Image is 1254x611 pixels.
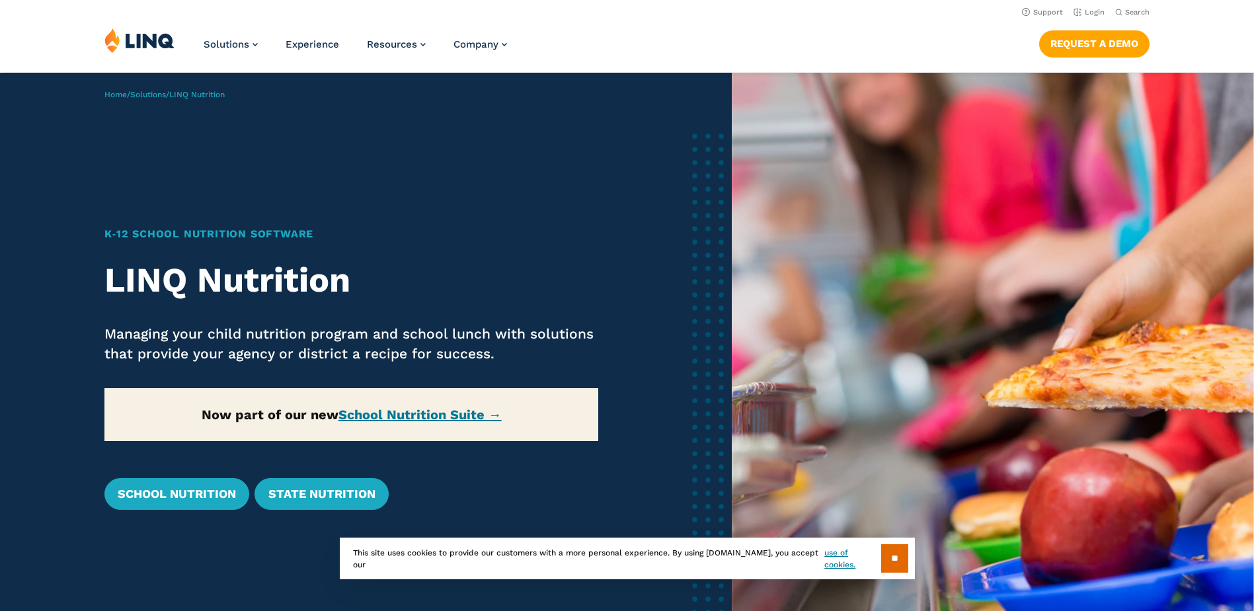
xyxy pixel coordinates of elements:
a: Resources [367,38,426,50]
button: Open Search Bar [1115,7,1150,17]
a: Support [1022,8,1063,17]
a: Company [453,38,507,50]
a: School Nutrition [104,478,249,510]
span: Solutions [204,38,249,50]
a: School Nutrition Suite → [338,407,502,423]
a: Login [1074,8,1105,17]
a: use of cookies. [824,547,881,571]
nav: Button Navigation [1039,28,1150,57]
a: Request a Demo [1039,30,1150,57]
a: State Nutrition [255,478,388,510]
a: Solutions [130,90,166,99]
span: Company [453,38,498,50]
div: This site uses cookies to provide our customers with a more personal experience. By using [DOMAIN... [340,538,915,579]
h1: K‑12 School Nutrition Software [104,226,598,242]
span: LINQ Nutrition [169,90,225,99]
strong: LINQ Nutrition [104,260,350,300]
nav: Primary Navigation [204,28,507,71]
a: Home [104,90,127,99]
a: Experience [286,38,339,50]
img: LINQ | K‑12 Software [104,28,175,53]
span: Search [1125,8,1150,17]
p: Managing your child nutrition program and school lunch with solutions that provide your agency or... [104,324,598,364]
span: / / [104,90,225,99]
a: Solutions [204,38,258,50]
strong: Now part of our new [202,407,502,423]
span: Resources [367,38,417,50]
